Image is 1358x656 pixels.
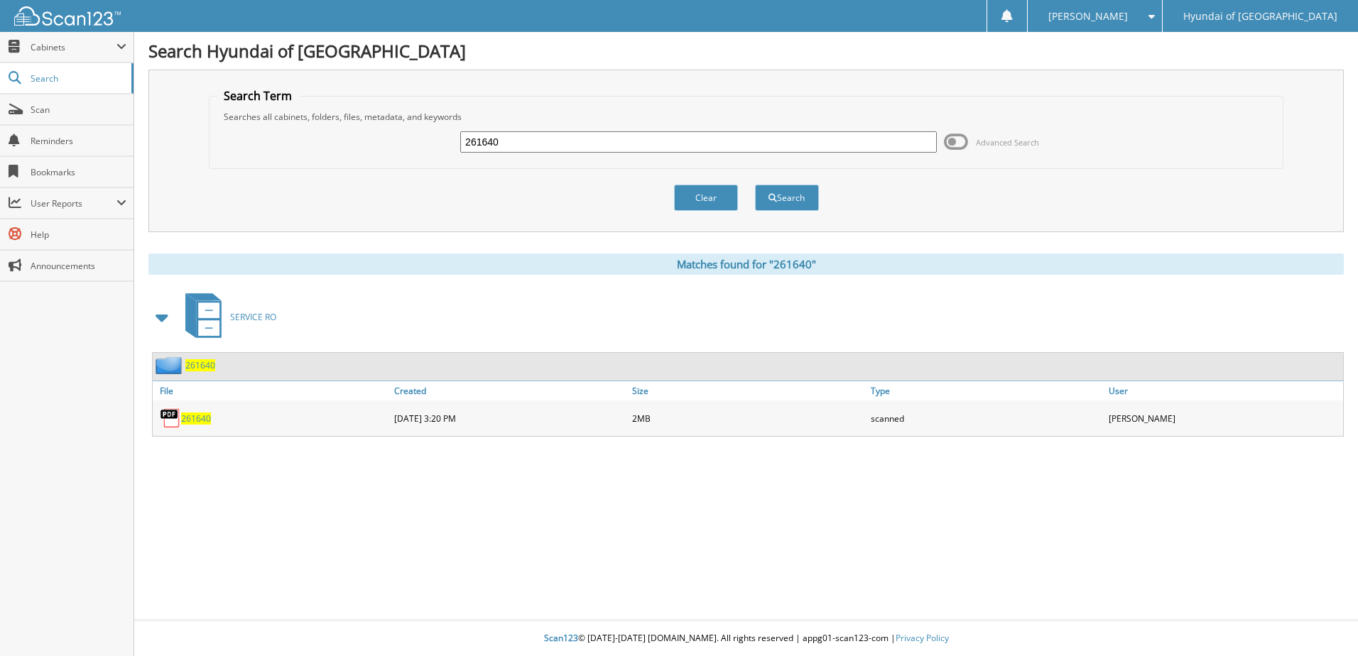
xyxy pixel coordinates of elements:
div: scanned [867,404,1105,432]
span: Help [31,229,126,241]
a: 261640 [185,359,215,371]
div: © [DATE]-[DATE] [DOMAIN_NAME]. All rights reserved | appg01-scan123-com | [134,621,1358,656]
span: Announcements [31,260,126,272]
img: folder2.png [156,356,185,374]
img: scan123-logo-white.svg [14,6,121,26]
span: [PERSON_NAME] [1048,12,1128,21]
span: Search [31,72,124,84]
legend: Search Term [217,88,299,104]
span: Scan [31,104,126,116]
div: Matches found for "261640" [148,253,1344,275]
div: Searches all cabinets, folders, files, metadata, and keywords [217,111,1276,123]
img: PDF.png [160,408,181,429]
span: Hyundai of [GEOGRAPHIC_DATA] [1183,12,1337,21]
a: File [153,381,391,400]
button: Search [755,185,819,211]
button: Clear [674,185,738,211]
div: [PERSON_NAME] [1105,404,1343,432]
span: User Reports [31,197,116,209]
a: Type [867,381,1105,400]
span: Scan123 [544,632,578,644]
h1: Search Hyundai of [GEOGRAPHIC_DATA] [148,39,1344,62]
a: Privacy Policy [896,632,949,644]
a: Size [629,381,867,400]
iframe: Chat Widget [1287,588,1358,656]
span: Advanced Search [976,137,1039,148]
div: [DATE] 3:20 PM [391,404,629,432]
a: User [1105,381,1343,400]
a: SERVICE RO [177,289,276,345]
span: Reminders [31,135,126,147]
span: Bookmarks [31,166,126,178]
span: SERVICE RO [230,311,276,323]
span: Cabinets [31,41,116,53]
a: 261640 [181,412,211,425]
div: 2MB [629,404,867,432]
a: Created [391,381,629,400]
